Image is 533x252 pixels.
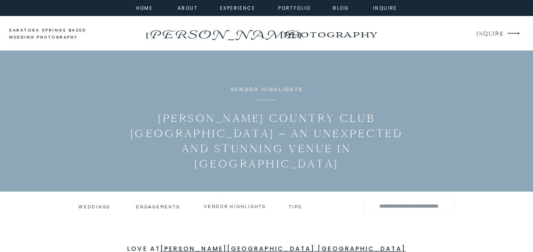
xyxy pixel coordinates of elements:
[9,27,101,41] a: saratoga springs based wedding photography
[289,204,303,208] a: tips
[134,4,155,11] a: home
[78,204,109,210] a: Weddings
[231,87,303,92] a: Vendor Highlights
[144,25,302,38] a: [PERSON_NAME]
[476,29,503,39] a: INQUIRE
[268,23,392,45] a: photography
[278,4,311,11] a: portfolio
[327,4,355,11] a: Blog
[136,204,182,210] a: engagements
[178,4,195,11] a: about
[129,111,404,171] h1: [PERSON_NAME] Country Club [GEOGRAPHIC_DATA] – An Unexpected and Stunning Venue in [GEOGRAPHIC_DATA]
[371,4,399,11] a: inquire
[220,4,252,11] a: experience
[204,204,266,209] a: vendor highlights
